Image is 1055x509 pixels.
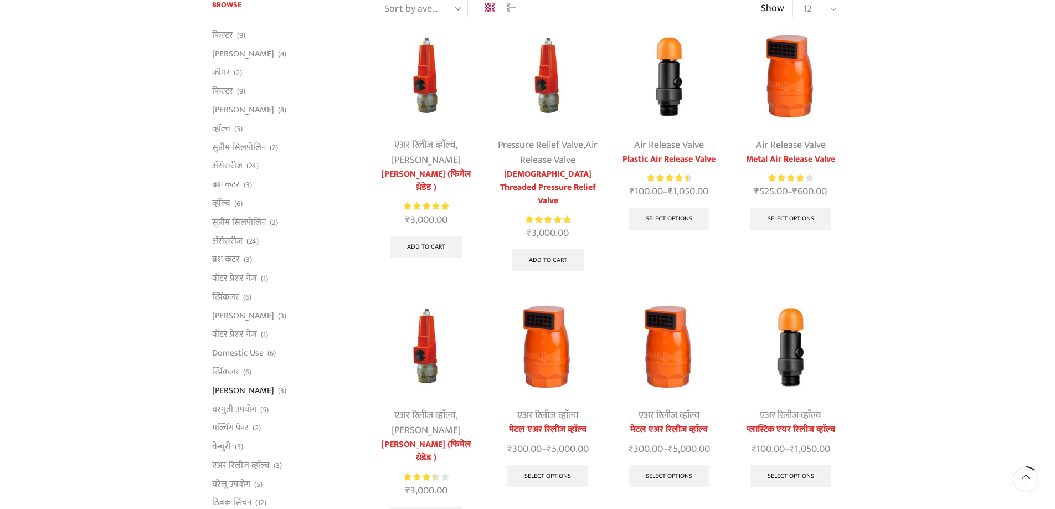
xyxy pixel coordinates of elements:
a: वॉटर प्रेशर गेज [212,269,257,288]
a: वॉटर प्रेशर गेज [212,325,257,344]
img: pressure relief valve [374,295,478,399]
a: [PERSON_NAME] [212,44,274,63]
a: [PERSON_NAME] [212,381,274,400]
a: एअर रिलीज व्हाॅल्व [760,407,821,424]
span: – [738,442,843,457]
div: Rated 4.57 out of 5 [647,172,692,184]
a: Domestic Use [212,344,264,363]
a: मेटल एअर रिलीज व्हाॅल्व [495,423,600,436]
img: Metal Air Release Valve [738,24,843,128]
a: एअर रिलीज व्हाॅल्व [394,407,456,424]
a: ब्रश कटर [212,176,240,194]
a: ब्रश कटर [212,250,240,269]
span: ₹ [752,441,756,457]
bdi: 5,000.00 [668,441,710,457]
span: – [617,442,722,457]
a: सुप्रीम सिलपोलिन [212,138,266,157]
span: ₹ [507,441,512,457]
a: एअर रिलीज व्हाॅल्व [394,137,456,153]
span: (24) [246,236,259,247]
span: ₹ [668,183,673,200]
bdi: 1,050.00 [790,441,830,457]
a: Select options for “मेटल एअर रिलीज व्हाॅल्व” [629,465,710,487]
span: (2) [253,423,261,434]
span: (24) [246,161,259,172]
a: [DEMOGRAPHIC_DATA] Threaded Pressure Relief Valve [495,168,600,208]
span: (3) [274,460,282,471]
a: Add to cart: “प्रेशर रिलीफ व्हाॅल्व (फिमेल थ्रेडेड )” [390,236,462,258]
span: – [495,442,600,457]
a: घरगुती उपयोग [212,400,256,419]
span: Rated out of 5 [647,172,688,184]
a: Metal Air Release Valve [738,153,843,166]
a: फिल्टर [212,29,233,44]
span: (6) [243,292,251,303]
span: (6) [267,348,276,359]
bdi: 3,000.00 [405,482,447,499]
span: (5) [254,479,263,490]
a: सुप्रीम सिलपोलिन [212,213,266,232]
a: प्लास्टिक एयर रिलीज व्हाॅल्व [738,423,843,436]
span: ₹ [405,212,410,228]
bdi: 3,000.00 [527,225,569,241]
div: Rated 5.00 out of 5 [404,200,449,212]
a: [PERSON_NAME] (फिमेल थ्रेडेड ) [374,438,478,465]
a: Air Release Valve [756,137,826,153]
span: ₹ [547,441,552,457]
a: व्हाॅल्व [212,194,230,213]
img: Plastic Air Release Valve [617,24,722,128]
a: एअर रिलीज व्हाॅल्व [212,456,270,475]
span: (9) [237,86,245,97]
span: (3) [244,179,252,191]
a: [PERSON_NAME] [392,152,461,168]
span: (5) [260,404,269,415]
span: (12) [255,497,266,508]
a: व्हाॅल्व [212,119,230,138]
div: Rated 4.14 out of 5 [768,172,813,184]
a: Select options for “Plastic Air Release Valve” [629,208,710,230]
a: Plastic Air Release Valve [617,153,722,166]
a: Air Release Valve [520,137,598,168]
span: (6) [234,198,243,209]
img: Metal Air Release Valve [617,295,722,399]
bdi: 100.00 [630,183,663,200]
span: ₹ [629,441,634,457]
span: ₹ [790,441,795,457]
a: एअर रिलीज व्हाॅल्व [639,407,700,424]
a: Add to cart: “Female Threaded Pressure Relief Valve” [512,249,584,271]
a: Air Release Valve [634,137,704,153]
span: (6) [243,367,251,378]
a: अ‍ॅसेसरीज [212,157,243,176]
a: Select options for “मेटल एअर रिलीज व्हाॅल्व” [507,465,588,487]
a: Pressure Relief Valve [498,137,583,153]
a: [PERSON_NAME] [212,101,274,120]
a: वेन्चुरी [212,438,231,456]
span: ₹ [792,183,797,200]
span: ₹ [754,183,759,200]
span: Rated out of 5 [768,172,805,184]
a: [PERSON_NAME] [212,306,274,325]
div: Rated 3.50 out of 5 [404,471,449,483]
img: pressure relief valve [374,24,478,128]
span: Rated out of 5 [404,200,449,212]
span: (2) [270,142,278,153]
a: स्प्रिंकलर [212,287,239,306]
span: (3) [278,385,286,397]
bdi: 100.00 [752,441,785,457]
span: (9) [237,30,245,41]
bdi: 300.00 [507,441,542,457]
div: Rated 5.00 out of 5 [526,214,570,225]
bdi: 1,050.00 [668,183,708,200]
span: (5) [235,441,243,453]
span: (1) [261,273,268,284]
a: Select options for “Metal Air Release Valve” [750,208,831,230]
span: (2) [234,68,242,79]
span: (8) [278,105,286,116]
span: ₹ [527,225,532,241]
span: ₹ [405,482,410,499]
a: अ‍ॅसेसरीज [212,232,243,250]
div: , [495,138,600,168]
span: (3) [244,254,252,265]
span: Show [761,2,784,16]
span: ₹ [668,441,673,457]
